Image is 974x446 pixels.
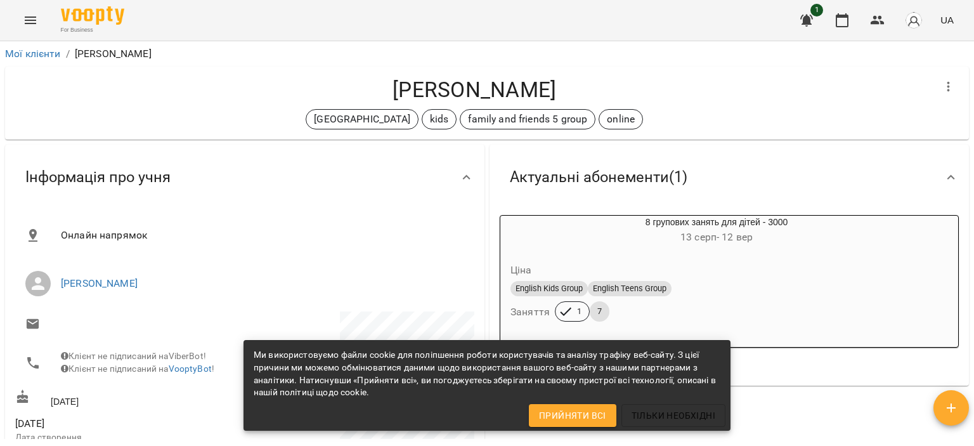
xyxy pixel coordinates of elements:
p: family and friends 5 group [468,112,587,127]
h6: Заняття [510,303,550,321]
h6: Ціна [510,261,532,279]
div: family and friends 5 group [460,109,595,129]
a: [PERSON_NAME] [61,277,138,289]
p: [GEOGRAPHIC_DATA] [314,112,410,127]
span: English Teens Group [588,283,672,294]
span: Прийняти всі [539,408,606,423]
div: Ми використовуємо файли cookie для поліпшення роботи користувачів та аналізу трафіку веб-сайту. З... [254,344,720,404]
span: Актуальні абонементи ( 1 ) [510,167,687,187]
img: Voopty Logo [61,6,124,25]
span: 1 [810,4,823,16]
p: [PERSON_NAME] [75,46,152,62]
span: [DATE] [15,416,242,431]
span: For Business [61,26,124,34]
p: Дата створення [15,431,242,444]
h4: [PERSON_NAME] [15,77,933,103]
button: Тільки необхідні [621,404,725,427]
p: kids [430,112,449,127]
span: Тільки необхідні [632,408,715,423]
span: English Kids Group [510,283,588,294]
span: Онлайн напрямок [61,228,464,243]
div: Інформація про учня [5,145,484,210]
div: [GEOGRAPHIC_DATA] [306,109,419,129]
span: UA [940,13,954,27]
div: Актуальні абонементи(1) [490,145,969,210]
span: 13 серп - 12 вер [680,231,753,243]
span: Клієнт не підписаний на ! [61,364,214,374]
div: 8 групових занять для дітей - 3000 [500,216,933,246]
span: Інформація про учня [25,167,171,187]
p: online [607,112,635,127]
button: 8 групових занять для дітей - 300013 серп- 12 верЦінаEnglish Kids GroupEnglish Teens GroupЗаняття17 [500,216,933,337]
li: / [66,46,70,62]
div: [DATE] [13,387,245,410]
span: 1 [569,306,589,317]
div: online [599,109,643,129]
img: avatar_s.png [905,11,923,29]
nav: breadcrumb [5,46,969,62]
button: Прийняти всі [529,404,616,427]
a: Мої клієнти [5,48,61,60]
div: kids [422,109,457,129]
span: 7 [590,306,609,317]
a: VooptyBot [169,364,212,374]
span: Клієнт не підписаний на ViberBot! [61,351,206,361]
button: UA [935,8,959,32]
button: Menu [15,5,46,36]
